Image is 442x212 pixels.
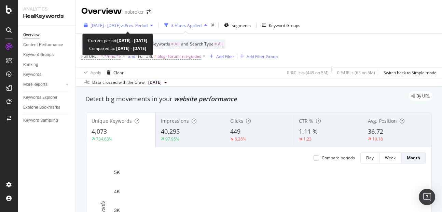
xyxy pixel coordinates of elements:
a: Keywords Explorer [23,94,71,101]
div: 6.26% [235,136,246,142]
div: Switch back to Simple mode [384,70,437,76]
b: [DATE] - [DATE] [117,38,147,43]
div: 0 % Clicks ( 449 on 5M ) [287,70,329,76]
span: CTR % [299,118,313,124]
div: Apply [91,70,101,76]
button: [DATE] [146,78,170,87]
div: 1.23 [303,136,312,142]
text: 4K [114,189,120,194]
div: Analytics [23,5,70,12]
div: Keywords [23,71,41,78]
div: Day [366,155,374,161]
span: vs Prev. Period [121,23,148,28]
span: 2025 Aug. 4th [148,79,162,85]
a: Keyword Sampling [23,117,71,124]
span: Full URL [138,53,153,59]
div: Compare periods [322,155,355,161]
span: Avg. Position [368,118,397,124]
a: More Reports [23,81,64,88]
text: 5K [114,170,120,175]
span: All [175,39,179,49]
div: Keyword Sampling [23,117,58,124]
span: Impressions [161,118,189,124]
span: 40,295 [161,127,180,135]
span: Unique Keywords [92,118,132,124]
div: Month [407,155,420,161]
span: All [218,39,223,49]
div: Data crossed with the Crawl [92,79,146,85]
b: [DATE] - [DATE] [115,45,146,51]
span: = [215,41,217,47]
a: Keywords [23,71,71,78]
button: Month [401,153,426,163]
div: Content Performance [23,41,63,49]
button: Apply [81,67,101,78]
span: By URL [416,94,430,98]
span: = [171,41,174,47]
div: Compared to: [89,44,146,52]
span: Clicks [230,118,243,124]
div: Overview [81,5,122,17]
span: ≠ [154,53,156,59]
button: Day [360,153,379,163]
div: Keywords Explorer [23,94,57,101]
div: Add Filter [216,54,234,59]
button: Add Filter Group [237,52,278,61]
div: Keyword Groups [23,51,54,58]
span: Full URL [81,53,96,59]
div: Explorer Bookmarks [23,104,60,111]
a: Ranking [23,61,71,68]
button: Segments [221,20,253,31]
span: blog|forum|nri-guides [157,52,201,61]
span: and [181,41,188,47]
span: 4,073 [92,127,107,135]
div: Keyword Groups [269,23,300,28]
div: 97.95% [165,136,179,142]
span: = [97,53,100,59]
button: Clear [104,67,124,78]
button: [DATE] - [DATE]vsPrev. Period [81,20,156,31]
div: RealKeywords [23,12,70,20]
span: 1.11 % [299,127,318,135]
div: Clear [113,70,124,76]
div: Current period: [88,37,147,44]
div: Week [385,155,396,161]
span: 449 [230,127,240,135]
div: Open Intercom Messenger [419,189,435,205]
div: Ranking [23,61,38,68]
div: arrow-right-arrow-left [147,10,151,14]
span: Segments [232,23,251,28]
button: 3 Filters Applied [162,20,210,31]
a: Overview [23,31,71,39]
div: 3 Filters Applied [171,23,202,28]
div: More Reports [23,81,47,88]
div: times [210,22,216,29]
span: ^.*/nris.*$ [101,52,121,61]
div: legacy label [409,91,432,101]
button: Keyword Groups [259,20,303,31]
span: Search Type [190,41,213,47]
a: Explorer Bookmarks [23,104,71,111]
div: 734.63% [96,136,112,142]
span: Keywords [152,41,170,47]
span: [DATE] - [DATE] [91,23,121,28]
div: Overview [23,31,40,39]
div: 0 % URLs ( 63 on 5M ) [337,70,375,76]
div: 19.18 [372,136,383,142]
button: Switch back to Simple mode [381,67,437,78]
a: Content Performance [23,41,71,49]
a: Keyword Groups [23,51,71,58]
button: Add Filter [207,52,234,61]
span: 36.72 [368,127,383,135]
button: Week [379,153,401,163]
div: nobroker [125,9,144,15]
button: and [128,53,135,59]
div: Add Filter Group [247,54,278,59]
